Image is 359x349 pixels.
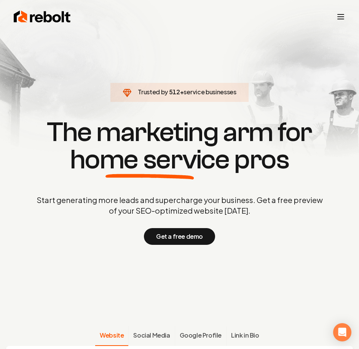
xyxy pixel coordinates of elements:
[133,331,170,340] span: Social Media
[138,88,168,96] span: Trusted by
[226,326,264,346] button: Link in Bio
[100,331,124,340] span: Website
[180,88,184,96] span: +
[169,87,180,97] span: 512
[128,326,174,346] button: Social Media
[70,146,230,173] span: home service
[144,228,215,245] button: Get a free demo
[333,323,351,341] div: Open Intercom Messenger
[35,195,324,216] p: Start generating more leads and supercharge your business. Get a free preview of your SEO-optimiz...
[14,9,71,24] img: Rebolt Logo
[6,119,353,173] h1: The marketing arm for pros
[180,331,222,340] span: Google Profile
[95,326,128,346] button: Website
[336,12,345,21] button: Toggle mobile menu
[183,88,236,96] span: service businesses
[231,331,259,340] span: Link in Bio
[175,326,226,346] button: Google Profile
